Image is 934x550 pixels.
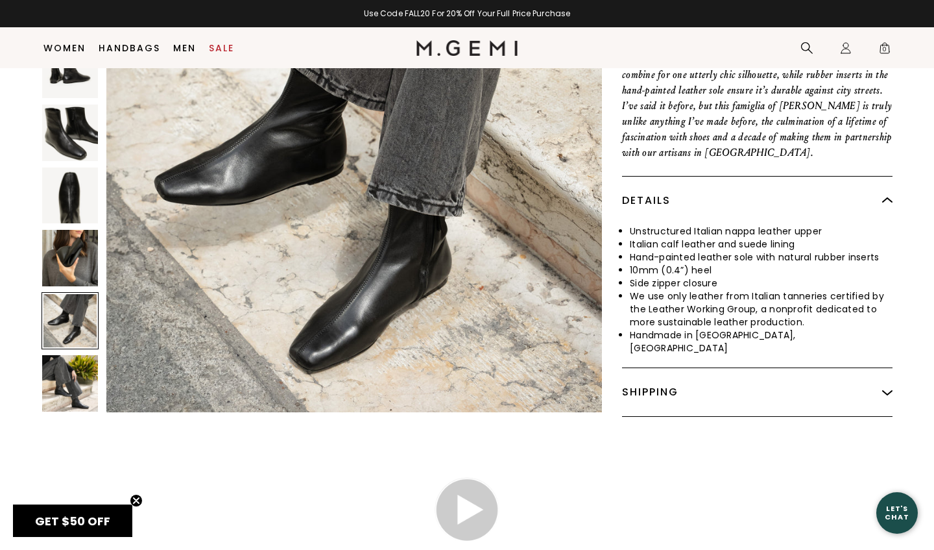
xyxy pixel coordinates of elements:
a: Handbags [99,43,160,53]
li: We use only leather from Italian tanneries certified by the Leather Working Group, a nonprofit de... [630,290,892,329]
p: Everything you love about our buttery-soft flat, reimagined as a leather glove bootie. The Una Bo... [622,5,892,160]
img: The Una Bootie [42,42,98,98]
div: Shipping [622,368,892,416]
li: Hand-painted leather sole with natural rubber inserts [630,251,892,264]
img: The Una Bootie [42,230,98,286]
div: Let's Chat [876,505,918,521]
img: The Una Bootie [42,105,98,160]
li: Italian calf leather and suede lining [630,238,892,251]
span: 0 [878,44,891,57]
div: Details [622,177,892,225]
div: GET $50 OFFClose teaser [13,505,132,537]
li: Unstructured Italian nappa leather upper [630,225,892,238]
img: M.Gemi [416,40,518,56]
a: Men [173,43,196,53]
li: Side zipper closure [630,277,892,290]
li: 10mm (0.4”) heel [630,264,892,277]
a: Women [43,43,86,53]
img: play_button.png [435,478,499,543]
img: The Una Bootie [42,168,98,223]
a: Sale [209,43,234,53]
li: Handmade in [GEOGRAPHIC_DATA], [GEOGRAPHIC_DATA] [630,329,892,355]
img: The Una Bootie [42,355,98,411]
button: Close teaser [130,494,143,507]
span: GET $50 OFF [35,513,110,529]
